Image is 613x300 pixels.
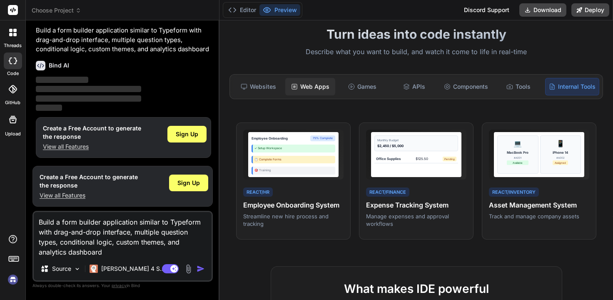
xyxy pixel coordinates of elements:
p: Streamline new hire process and tracking [243,212,344,227]
h1: Create a Free Account to generate the response [40,173,138,190]
p: View all Features [40,191,138,200]
span: privacy [112,283,127,288]
img: Pick Models [74,265,81,272]
div: Components [441,78,491,95]
div: Internal Tools [545,78,599,95]
div: $125.50 [416,156,428,161]
p: Manage expenses and approval workflows [366,212,466,227]
h4: Employee Onboarding System [243,200,344,210]
div: #A001 [507,156,528,160]
h1: Turn ideas into code instantly [224,27,608,42]
div: Tools [493,78,543,95]
span: ‌ [36,95,141,102]
div: iPhone 14 [553,150,568,155]
span: ‌ [36,77,88,83]
div: $2,450 / $5,000 [377,143,455,148]
img: signin [6,272,20,287]
span: ‌ [36,86,141,92]
h4: Expense Tracking System [366,200,466,210]
div: Pending [443,157,456,161]
span: Sign Up [176,130,198,138]
label: threads [4,42,22,49]
button: Deploy [571,3,609,17]
img: Claude 4 Sonnet [90,265,98,273]
div: #A002 [553,156,568,160]
p: Describe what you want to build, and watch it come to life in real-time [224,47,608,57]
button: Download [519,3,566,17]
p: Always double-check its answers. Your in Bind [32,282,213,290]
p: Source [52,265,71,273]
div: Web Apps [285,78,336,95]
button: Preview [259,4,300,16]
div: Websites [233,78,284,95]
textarea: Build a form builder application similar to Typeform with drag-and-drop interface, multiple quest... [34,212,212,257]
div: 📱 [556,138,565,148]
label: Upload [5,130,21,137]
p: [PERSON_NAME] 4 S.. [101,265,163,273]
div: 📋 Complete Forms [252,156,335,164]
div: React/Inventory [489,187,539,197]
div: Employee Onboarding [252,136,288,141]
h2: What makes IDE powerful [284,280,548,297]
h1: Create a Free Account to generate the response [43,124,141,141]
div: APIs [389,78,439,95]
div: MacBook Pro [507,150,528,155]
div: Games [337,78,387,95]
div: 🎯 Training [252,167,335,175]
img: attachment [184,264,193,274]
span: ‌ [36,105,62,111]
div: Assigned [553,160,568,165]
label: GitHub [5,99,20,106]
span: Choose Project [32,6,81,15]
div: React/Finance [366,187,409,197]
p: Track and manage company assets [489,212,589,220]
span: Sign Up [177,179,200,187]
label: code [7,70,19,77]
button: Editor [225,4,259,16]
p: Build a form builder application similar to Typeform with drag-and-drop interface, multiple quest... [36,26,211,54]
img: icon [197,265,205,273]
div: React/HR [243,187,273,197]
h4: Asset Management System [489,200,589,210]
div: Available [507,160,528,165]
p: View all Features [43,142,141,151]
div: Discord Support [459,3,514,17]
div: ✓ Setup Workspace [252,145,335,152]
h6: Bind AI [49,61,69,70]
div: Monthly Budget [377,138,455,143]
div: Office Supplies [376,156,401,161]
div: 💻 [513,138,522,148]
